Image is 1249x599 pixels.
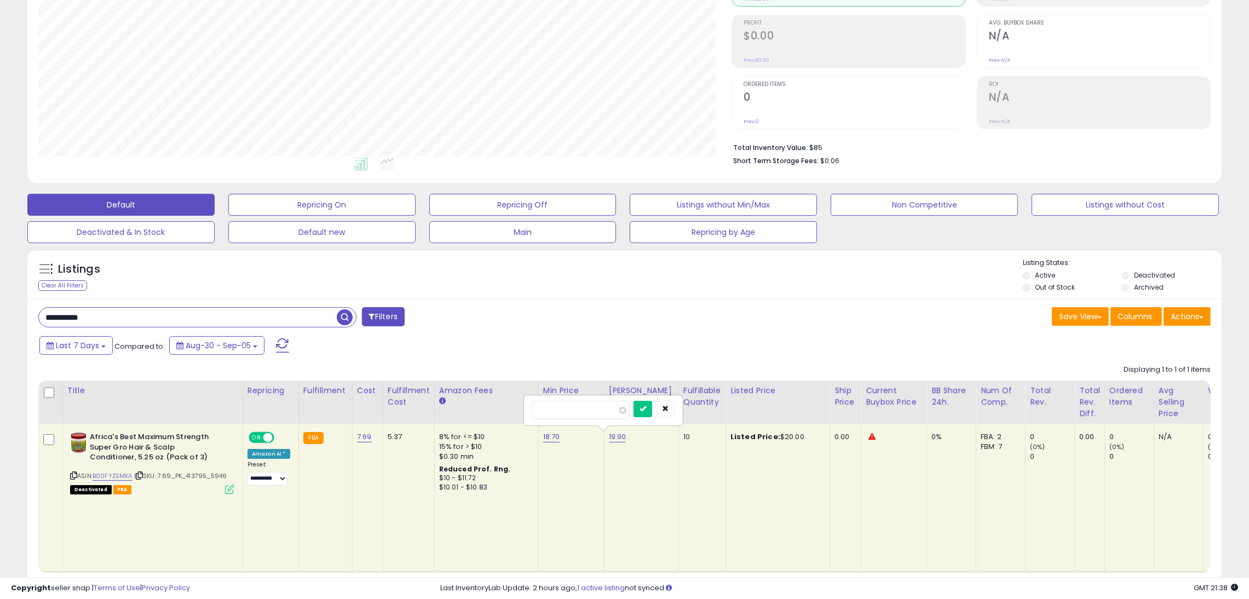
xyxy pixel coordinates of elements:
div: FBA: 2 [981,432,1017,442]
div: [PERSON_NAME] [609,385,674,396]
span: Columns [1118,311,1152,322]
b: Listed Price: [730,431,780,442]
div: Avg Selling Price [1159,385,1199,419]
span: Avg. Buybox Share [989,20,1210,26]
div: Repricing [248,385,294,396]
div: ASIN: [70,432,234,493]
button: Repricing On [228,194,416,216]
span: Aug-30 - Sep-05 [186,340,251,351]
div: Current Buybox Price [866,385,922,408]
span: ROI [989,82,1210,88]
small: (0%) [1109,442,1125,451]
span: | SKU: 7.69_PK_413795_5946 [134,471,227,480]
li: $85 [733,140,1202,153]
div: Ordered Items [1109,385,1149,408]
span: Ordered Items [744,82,965,88]
div: 0 [1030,452,1074,462]
div: Fulfillment [303,385,348,396]
h2: 0 [744,91,965,106]
span: All listings that are unavailable for purchase on Amazon for any reason other than out-of-stock [70,485,112,494]
div: $0.30 min [439,452,530,462]
div: 0.00 [834,432,853,442]
label: Out of Stock [1035,283,1075,292]
div: Cost [357,385,378,396]
span: OFF [273,433,290,442]
div: 5.37 [388,432,426,442]
div: Min Price [543,385,600,396]
small: FBA [303,432,324,444]
div: Total Rev. Diff. [1079,385,1100,419]
b: Total Inventory Value: [733,143,808,152]
button: Filters [362,307,405,326]
div: 0 [1109,452,1154,462]
small: (0%) [1030,442,1045,451]
button: Listings without Cost [1032,194,1219,216]
button: Non Competitive [831,194,1018,216]
p: Listing States: [1023,258,1222,268]
div: Displaying 1 to 1 of 1 items [1124,365,1211,375]
img: 41PiF0D+R4S._SL40_.jpg [70,432,87,454]
div: 10 [683,432,717,442]
h2: N/A [989,91,1210,106]
div: $10 - $11.72 [439,474,530,483]
button: Main [429,221,617,243]
label: Archived [1134,283,1164,292]
span: ON [250,433,263,442]
button: Listings without Min/Max [630,194,817,216]
div: 0% [931,432,968,442]
div: Fulfillment Cost [388,385,430,408]
a: B00FYZEMKA [93,471,133,481]
button: Save View [1052,307,1109,326]
button: Repricing by Age [630,221,817,243]
div: Total Rev. [1030,385,1070,408]
div: 0 [1109,432,1154,442]
button: Default new [228,221,416,243]
button: Columns [1110,307,1162,326]
b: Reduced Prof. Rng. [439,464,511,474]
h5: Listings [58,262,100,277]
div: seller snap | | [11,583,190,594]
a: 7.69 [357,431,372,442]
button: Deactivated & In Stock [27,221,215,243]
small: Prev: N/A [989,57,1010,64]
div: N/A [1159,432,1195,442]
label: Active [1035,270,1055,280]
div: Clear All Filters [38,280,87,291]
small: Prev: $0.00 [744,57,769,64]
div: Title [67,385,238,396]
div: BB Share 24h. [931,385,971,408]
button: Last 7 Days [39,336,113,355]
div: Last InventoryLab Update: 2 hours ago, not synced. [440,583,1238,594]
b: Short Term Storage Fees: [733,156,819,165]
span: Last 7 Days [56,340,99,351]
small: Amazon Fees. [439,396,446,406]
span: Profit [744,20,965,26]
b: Africa's Best Maximum Strength Super Gro Hair & Scalp Conditioner, 5.25 oz (Pack of 3) [90,432,223,465]
a: 18.70 [543,431,560,442]
div: Num of Comp. [981,385,1021,408]
div: $20.00 [730,432,821,442]
a: Terms of Use [94,583,140,593]
span: Compared to: [114,341,165,352]
div: 0.00 [1079,432,1096,442]
div: Amazon AI * [248,449,290,459]
a: 1 active listing [577,583,625,593]
button: Aug-30 - Sep-05 [169,336,264,355]
div: Listed Price [730,385,825,396]
a: 19.90 [609,431,626,442]
div: FBM: 7 [981,442,1017,452]
small: Prev: N/A [989,118,1010,125]
button: Default [27,194,215,216]
div: Amazon Fees [439,385,534,396]
div: Fulfillable Quantity [683,385,721,408]
h2: $0.00 [744,30,965,44]
h2: N/A [989,30,1210,44]
div: Preset: [248,461,290,485]
div: 8% for <= $10 [439,432,530,442]
span: $0.06 [820,155,839,166]
strong: Copyright [11,583,51,593]
div: 0 [1030,432,1074,442]
span: 2025-09-15 21:38 GMT [1194,583,1238,593]
span: FBA [113,485,132,494]
label: Deactivated [1134,270,1175,280]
